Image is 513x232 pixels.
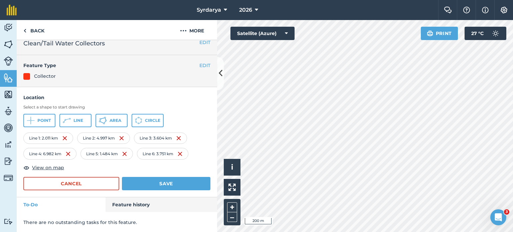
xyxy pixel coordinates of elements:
[7,5,17,15] img: fieldmargin Logo
[77,133,130,144] div: Line 2 : 4.997 km
[231,163,233,171] span: i
[444,7,452,13] img: Two speech bubbles overlapping with the left bubble in the forefront
[137,148,188,159] div: Line 6 : 3.751 km
[23,27,26,35] img: svg+xml;base64,PHN2ZyB4bWxucz0iaHR0cDovL3d3dy53My5vcmcvMjAwMC9zdmciIHdpZHRoPSI5IiBoZWlnaHQ9IjI0Ii...
[23,62,199,69] h4: Feature Type
[62,134,67,142] img: svg+xml;base64,PHN2ZyB4bWxucz0iaHR0cDovL3d3dy53My5vcmcvMjAwMC9zdmciIHdpZHRoPSIxNiIgaGVpZ2h0PSIyNC...
[4,73,13,83] img: svg+xml;base64,PHN2ZyB4bWxucz0iaHR0cDovL3d3dy53My5vcmcvMjAwMC9zdmciIHdpZHRoPSI1NiIgaGVpZ2h0PSI2MC...
[23,164,64,172] button: View on map
[4,156,13,166] img: svg+xml;base64,PD94bWwgdmVyc2lvbj0iMS4wIiBlbmNvZGluZz0idXRmLTgiPz4KPCEtLSBHZW5lcmF0b3I6IEFkb2JlIE...
[224,159,240,176] button: i
[4,39,13,49] img: svg+xml;base64,PHN2ZyB4bWxucz0iaHR0cDovL3d3dy53My5vcmcvMjAwMC9zdmciIHdpZHRoPSI1NiIgaGVpZ2h0PSI2MC...
[73,118,83,123] span: Line
[489,27,502,40] img: svg+xml;base64,PD94bWwgdmVyc2lvbj0iMS4wIiBlbmNvZGluZz0idXRmLTgiPz4KPCEtLSBHZW5lcmF0b3I6IEFkb2JlIE...
[177,150,183,158] img: svg+xml;base64,PHN2ZyB4bWxucz0iaHR0cDovL3d3dy53My5vcmcvMjAwMC9zdmciIHdpZHRoPSIxNiIgaGVpZ2h0PSIyNC...
[230,27,295,40] button: Satellite (Azure)
[4,123,13,133] img: svg+xml;base64,PD94bWwgdmVyc2lvbj0iMS4wIiBlbmNvZGluZz0idXRmLTgiPz4KPCEtLSBHZW5lcmF0b3I6IEFkb2JlIE...
[80,148,133,159] div: Line 5 : 1.484 km
[180,27,187,35] img: svg+xml;base64,PHN2ZyB4bWxucz0iaHR0cDovL3d3dy53My5vcmcvMjAwMC9zdmciIHdpZHRoPSIyMCIgaGVpZ2h0PSIyNC...
[4,173,13,183] img: svg+xml;base64,PD94bWwgdmVyc2lvbj0iMS4wIiBlbmNvZGluZz0idXRmLTgiPz4KPCEtLSBHZW5lcmF0b3I6IEFkb2JlIE...
[427,29,433,37] img: svg+xml;base64,PHN2ZyB4bWxucz0iaHR0cDovL3d3dy53My5vcmcvMjAwMC9zdmciIHdpZHRoPSIxOSIgaGVpZ2h0PSIyNC...
[23,164,29,172] img: svg+xml;base64,PHN2ZyB4bWxucz0iaHR0cDovL3d3dy53My5vcmcvMjAwMC9zdmciIHdpZHRoPSIxOCIgaGVpZ2h0PSIyNC...
[37,118,51,123] span: Point
[227,202,237,212] button: +
[4,106,13,116] img: svg+xml;base64,PD94bWwgdmVyc2lvbj0iMS4wIiBlbmNvZGluZz0idXRmLTgiPz4KPCEtLSBHZW5lcmF0b3I6IEFkb2JlIE...
[176,134,181,142] img: svg+xml;base64,PHN2ZyB4bWxucz0iaHR0cDovL3d3dy53My5vcmcvMjAwMC9zdmciIHdpZHRoPSIxNiIgaGVpZ2h0PSIyNC...
[32,164,64,171] span: View on map
[471,27,484,40] span: 27 ° C
[23,104,210,110] h3: Select a shape to start drawing
[465,27,506,40] button: 27 °C
[122,177,210,190] button: Save
[463,7,471,13] img: A question mark icon
[23,39,210,48] h2: Clean/Tail Water Collectors
[23,133,73,144] div: Line 1 : 2.011 km
[23,148,76,159] div: Line 4 : 6.982 km
[106,197,217,212] a: Feature history
[4,56,13,66] img: svg+xml;base64,PD94bWwgdmVyc2lvbj0iMS4wIiBlbmNvZGluZz0idXRmLTgiPz4KPCEtLSBHZW5lcmF0b3I6IEFkb2JlIE...
[17,197,106,212] a: To-Do
[228,184,236,191] img: Four arrows, one pointing top left, one top right, one bottom right and the last bottom left
[34,72,56,80] div: Collector
[65,150,71,158] img: svg+xml;base64,PHN2ZyB4bWxucz0iaHR0cDovL3d3dy53My5vcmcvMjAwMC9zdmciIHdpZHRoPSIxNiIgaGVpZ2h0PSIyNC...
[4,218,13,225] img: svg+xml;base64,PD94bWwgdmVyc2lvbj0iMS4wIiBlbmNvZGluZz0idXRmLTgiPz4KPCEtLSBHZW5lcmF0b3I6IEFkb2JlIE...
[145,118,160,123] span: Circle
[134,133,187,144] div: Line 3 : 3.604 km
[197,6,221,14] span: Syrdarya
[23,114,55,127] button: Point
[17,20,51,40] a: Back
[490,209,506,225] iframe: Intercom live chat
[119,134,124,142] img: svg+xml;base64,PHN2ZyB4bWxucz0iaHR0cDovL3d3dy53My5vcmcvMjAwMC9zdmciIHdpZHRoPSIxNiIgaGVpZ2h0PSIyNC...
[96,114,128,127] button: Area
[199,39,210,46] button: EDIT
[199,62,210,69] button: EDIT
[504,209,509,215] span: 3
[4,89,13,99] img: svg+xml;base64,PHN2ZyB4bWxucz0iaHR0cDovL3d3dy53My5vcmcvMjAwMC9zdmciIHdpZHRoPSI1NiIgaGVpZ2h0PSI2MC...
[4,23,13,33] img: svg+xml;base64,PD94bWwgdmVyc2lvbj0iMS4wIiBlbmNvZGluZz0idXRmLTgiPz4KPCEtLSBHZW5lcmF0b3I6IEFkb2JlIE...
[122,150,127,158] img: svg+xml;base64,PHN2ZyB4bWxucz0iaHR0cDovL3d3dy53My5vcmcvMjAwMC9zdmciIHdpZHRoPSIxNiIgaGVpZ2h0PSIyNC...
[23,177,119,190] button: Cancel
[239,6,252,14] span: 2026
[132,114,164,127] button: Circle
[4,140,13,150] img: svg+xml;base64,PD94bWwgdmVyc2lvbj0iMS4wIiBlbmNvZGluZz0idXRmLTgiPz4KPCEtLSBHZW5lcmF0b3I6IEFkb2JlIE...
[23,94,210,101] h4: Location
[23,219,210,226] p: There are no outstanding tasks for this feature.
[227,212,237,222] button: –
[482,6,489,14] img: svg+xml;base64,PHN2ZyB4bWxucz0iaHR0cDovL3d3dy53My5vcmcvMjAwMC9zdmciIHdpZHRoPSIxNyIgaGVpZ2h0PSIxNy...
[421,27,458,40] button: Print
[500,7,508,13] img: A cog icon
[167,20,217,40] button: More
[110,118,121,123] span: Area
[59,114,92,127] button: Line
